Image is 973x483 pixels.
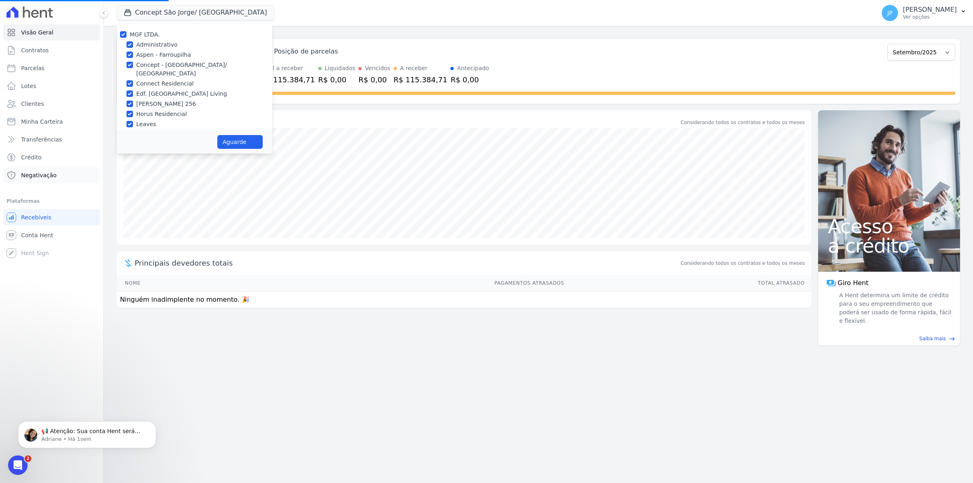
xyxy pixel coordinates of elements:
[318,74,356,85] div: R$ 0,00
[136,41,178,49] label: Administrativo
[136,61,272,78] label: Concept - [GEOGRAPHIC_DATA]/ [GEOGRAPHIC_DATA]
[136,51,191,59] label: Aspen - Farroupilha
[365,64,390,73] div: Vencidos
[823,335,955,342] a: Saiba mais east
[903,6,957,14] p: [PERSON_NAME]
[3,227,100,243] a: Conta Hent
[136,110,187,118] label: Horus Residencial
[3,42,100,58] a: Contratos
[21,171,57,179] span: Negativação
[135,258,679,268] span: Principais devedores totais
[903,14,957,20] p: Ver opções
[241,275,564,292] th: Pagamentos Atrasados
[261,74,315,85] div: R$ 115.384,71
[3,149,100,165] a: Crédito
[828,236,950,255] span: a crédito
[394,74,448,85] div: R$ 115.384,71
[130,31,160,38] label: MGF LTDA.
[3,131,100,148] a: Transferências
[217,135,263,149] button: Aguarde
[919,335,946,342] span: Saiba mais
[21,100,44,108] span: Clientes
[3,60,100,76] a: Parcelas
[3,167,100,183] a: Negativação
[838,291,952,325] span: A Hent determina um limite de crédito para o seu empreendimento que poderá ser usado de forma ráp...
[949,336,955,342] span: east
[21,153,42,161] span: Crédito
[21,28,54,36] span: Visão Geral
[136,90,227,98] label: Edf. [GEOGRAPHIC_DATA] Living
[117,292,811,308] td: Ninguém inadimplente no momento. 🎉
[21,82,36,90] span: Lotes
[3,209,100,225] a: Recebíveis
[21,118,63,126] span: Minha Carteira
[21,46,49,54] span: Contratos
[136,120,156,129] label: Leaves
[6,196,97,206] div: Plataformas
[117,275,241,292] th: Nome
[117,5,274,20] button: Concept São Jorge/ [GEOGRAPHIC_DATA]
[457,64,489,73] div: Antecipado
[681,119,805,126] div: Considerando todos os contratos e todos os meses
[3,96,100,112] a: Clientes
[21,135,62,144] span: Transferências
[3,24,100,41] a: Visão Geral
[887,10,893,16] span: JP
[21,231,53,239] span: Conta Hent
[681,260,805,267] span: Considerando todos os contratos e todos os meses
[25,455,31,462] span: 2
[261,64,315,73] div: Total a receber
[6,404,168,461] iframe: Intercom notifications mensagem
[400,64,428,73] div: A receber
[135,117,679,128] div: Saldo devedor total
[828,217,950,236] span: Acesso
[21,213,51,221] span: Recebíveis
[875,2,973,24] button: JP [PERSON_NAME] Ver opções
[21,64,45,72] span: Parcelas
[3,78,100,94] a: Lotes
[565,275,811,292] th: Total Atrasado
[8,455,28,475] iframe: Intercom live chat
[450,74,489,85] div: R$ 0,00
[136,100,196,108] label: [PERSON_NAME] 256
[358,74,390,85] div: R$ 0,00
[838,278,868,288] span: Giro Hent
[325,64,356,73] div: Liquidados
[136,79,194,88] label: Connect Residencial
[3,114,100,130] a: Minha Carteira
[274,47,338,56] div: Posição de parcelas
